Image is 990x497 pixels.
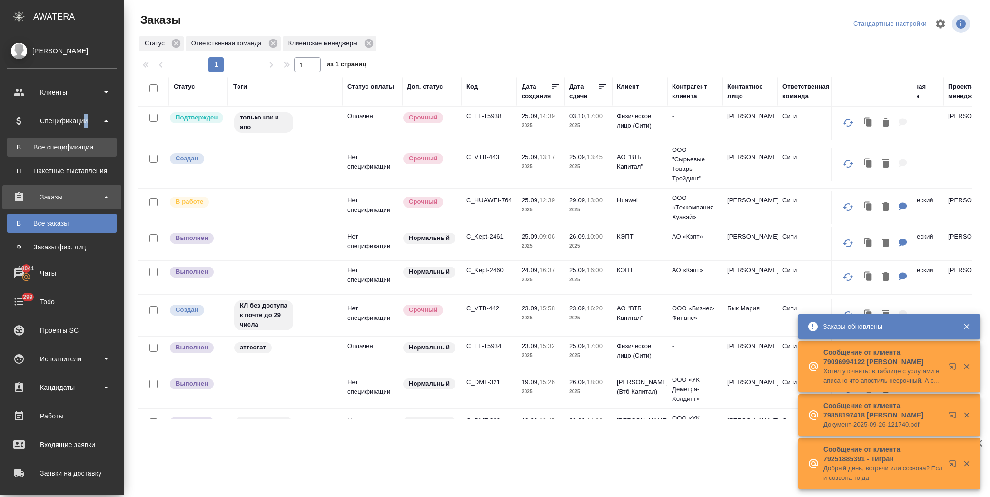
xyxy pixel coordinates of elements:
p: АО «Кэпт» [672,232,718,241]
p: 2025 [522,121,560,130]
p: 09:06 [539,233,555,240]
div: Выставляется автоматически при создании заказа [169,304,223,317]
p: 2025 [522,162,560,171]
div: Выставляется автоматически, если на указанный объем услуг необходимо больше времени в стандартном... [402,111,457,124]
a: Проекты SC [2,318,121,342]
div: Выставляет ПМ после сдачи и проведения начислений. Последний этап для ПМа [169,416,223,429]
div: Todo [7,295,117,309]
p: 18:00 [587,378,603,386]
p: 2025 [522,313,560,323]
a: Входящие заявки [2,433,121,457]
td: [PERSON_NAME] [723,191,778,224]
p: 16:20 [587,305,603,312]
div: Клиент [617,82,639,91]
p: 17:00 [587,112,603,119]
div: Код [466,82,478,91]
p: 2025 [569,275,607,285]
p: 25.09, [569,342,587,349]
div: Статус по умолчанию для стандартных заказов [402,416,457,429]
p: Создан [176,154,198,163]
div: Выставляет ПМ после принятия заказа от КМа [169,196,223,209]
p: 15:32 [539,342,555,349]
div: Все спецификации [12,142,112,152]
button: Клонировать [860,198,878,217]
div: Статус [139,36,184,51]
p: 2025 [569,313,607,323]
a: ФЗаказы физ. лиц [7,238,117,257]
p: 23.09, [522,342,539,349]
div: Статус по умолчанию для стандартных заказов [402,266,457,278]
p: C_HUAWEI-764 [466,196,512,205]
p: ООО «Техкомпания Хуавэй» [672,193,718,222]
div: Контактное лицо [727,82,773,101]
p: 25.09, [569,267,587,274]
td: Бык Мария [723,299,778,332]
p: 25.09, [522,112,539,119]
a: 299Todo [2,290,121,314]
p: [PERSON_NAME] (Втб Капитал) [617,378,663,397]
div: [PERSON_NAME] [7,46,117,56]
div: Выставляется автоматически, если на указанный объем услуг необходимо больше времени в стандартном... [402,196,457,209]
p: 14:00 [587,417,603,424]
p: Выполнен [176,417,208,427]
td: Оплачен [343,337,402,370]
p: КЭПТ [617,232,663,241]
td: Нет спецификации [343,148,402,181]
button: Удалить [878,305,894,325]
p: Выполнен [176,379,208,388]
p: 25.09, [522,233,539,240]
button: Закрыть [957,322,976,331]
a: Заявки на доставку [2,461,121,485]
button: Открыть в новой вкладке [943,406,966,428]
p: Нормальный [409,267,450,277]
p: Huawei [617,196,663,205]
p: На согласовании [240,417,287,437]
p: 16:37 [539,267,555,274]
p: Клиентские менеджеры [288,39,361,48]
p: Подтвержден [176,113,218,122]
td: Нет спецификации [343,261,402,294]
td: Сити [778,299,833,332]
p: 2025 [522,387,560,397]
p: Ответственная команда [191,39,265,48]
a: ВВсе заказы [7,214,117,233]
p: ООО «УК Деметра-Холдинг» [672,375,718,404]
div: Исполнители [7,352,117,366]
td: Сити [778,107,833,140]
p: 17:00 [587,342,603,349]
span: Посмотреть информацию [952,15,972,33]
div: Выставляется автоматически, если на указанный объем услуг необходимо больше времени в стандартном... [402,304,457,317]
div: AWATERA [33,7,124,26]
p: C_FL-15934 [466,341,512,351]
div: Выставляет ПМ после сдачи и проведения начислений. Последний этап для ПМа [169,378,223,390]
button: Открыть в новой вкладке [943,357,966,380]
button: Закрыть [957,362,976,371]
button: Удалить [878,113,894,133]
p: ООО «УК Деметра-Холдинг» [672,414,718,442]
td: [PERSON_NAME] [723,107,778,140]
p: Добрый день, встречи или созвона? Если созвона то да [823,464,942,483]
p: Статус [145,39,168,48]
td: Сити [778,337,833,370]
p: Сообщение от клиента 79858197418 [PERSON_NAME] [823,401,942,420]
p: 10:00 [587,233,603,240]
button: Обновить [837,152,860,175]
p: Срочный [409,154,437,163]
div: Ответственная команда [782,82,830,101]
p: Сообщение от клиента 79096994122 [PERSON_NAME] [823,348,942,367]
p: 2025 [522,205,560,215]
p: 15:26 [539,378,555,386]
button: Клонировать [860,268,878,287]
button: Обновить [837,304,860,327]
p: 2025 [569,351,607,360]
div: Тэги [233,82,247,91]
p: В работе [176,197,203,207]
div: Доп. статус [407,82,443,91]
p: 29.09, [569,197,587,204]
td: Нет спецификации [343,299,402,332]
td: Сити [778,191,833,224]
div: Статус оплаты [347,82,394,91]
p: 24.09, [522,267,539,274]
div: Контрагент клиента [672,82,718,101]
button: Удалить [878,234,894,253]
